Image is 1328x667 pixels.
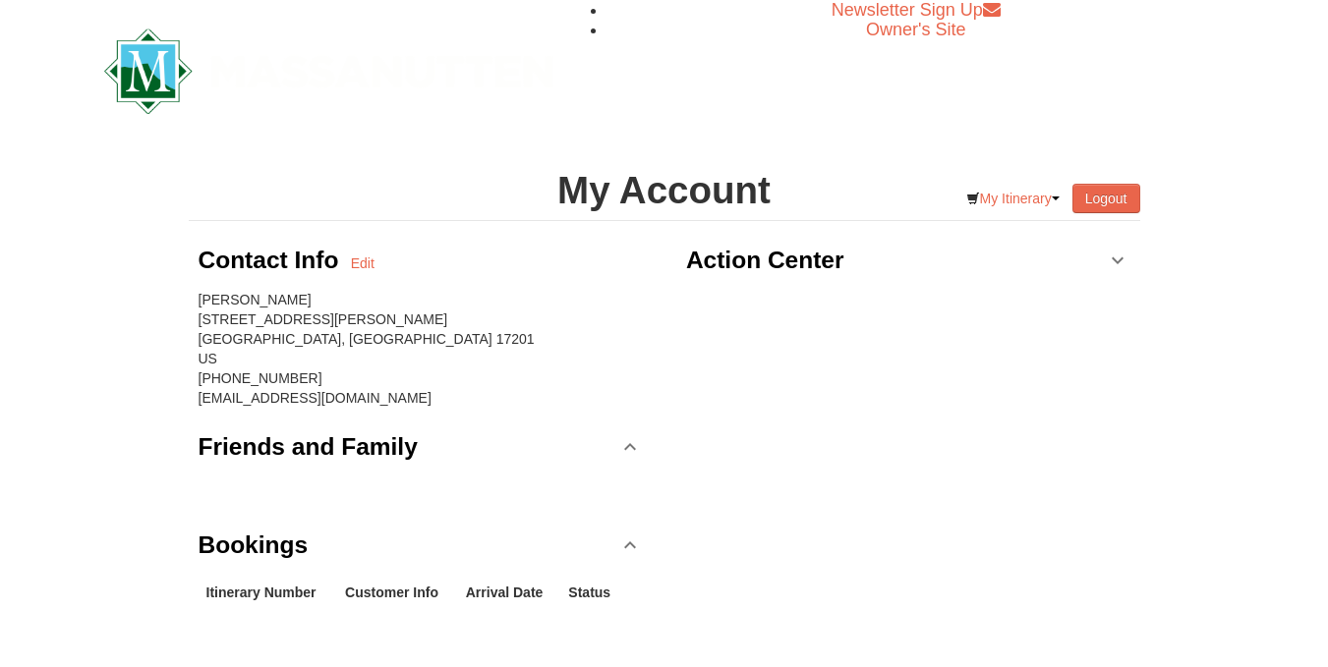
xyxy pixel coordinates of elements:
th: Status [560,575,624,610]
a: Edit [351,253,375,273]
h3: Contact Info [199,241,351,280]
th: Arrival Date [458,575,561,610]
a: My Itinerary [953,184,1072,213]
a: Action Center [686,231,1130,290]
a: Friends and Family [199,417,643,476]
a: Owner's Site [866,20,965,39]
h1: My Account [189,171,1140,210]
th: Itinerary Number [199,575,338,610]
h3: Friends and Family [199,427,418,467]
a: Bookings [199,516,643,575]
h3: Bookings [199,526,309,565]
th: Customer Info [337,575,458,610]
img: Massanutten Resort Logo [104,28,554,114]
div: [PERSON_NAME] [STREET_ADDRESS][PERSON_NAME] [GEOGRAPHIC_DATA], [GEOGRAPHIC_DATA] 17201 US [PHONE_... [199,290,643,408]
a: Massanutten Resort [104,45,554,91]
h3: Action Center [686,241,844,280]
button: Logout [1072,184,1140,213]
